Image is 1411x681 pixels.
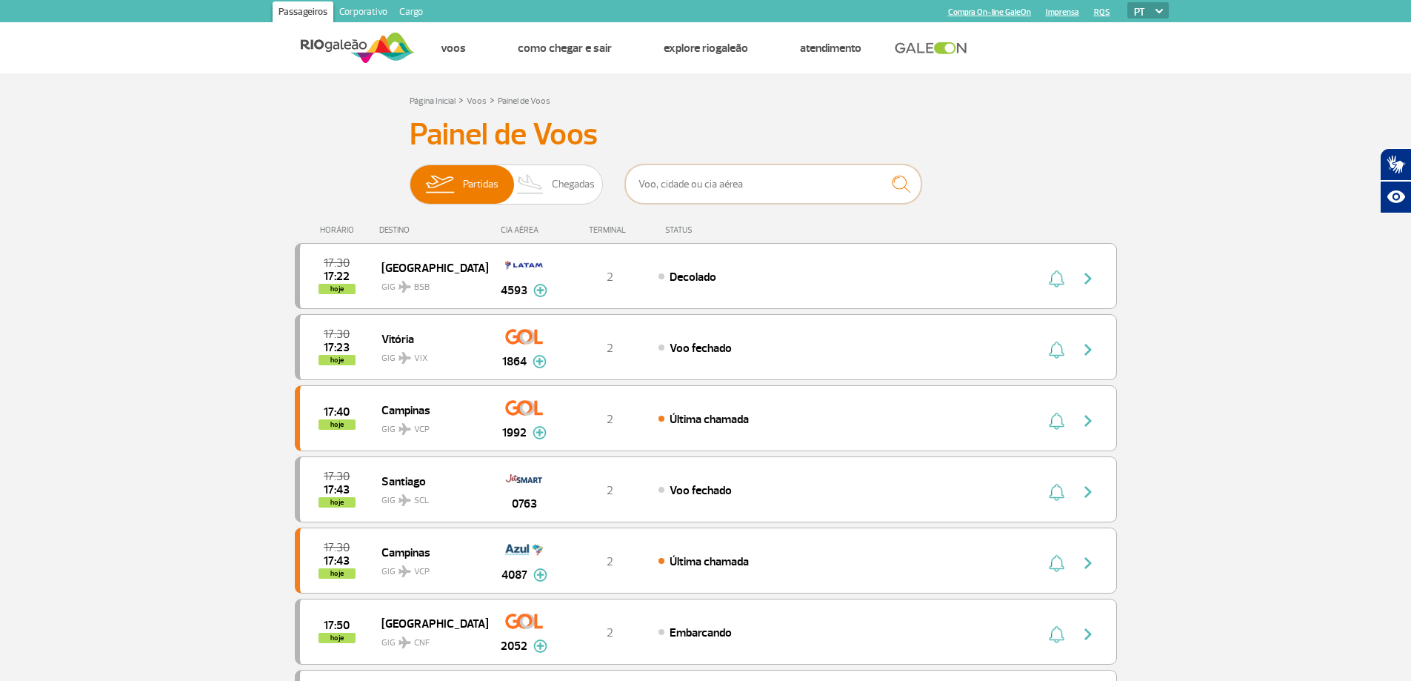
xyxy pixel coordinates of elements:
a: Explore RIOgaleão [664,41,748,56]
img: seta-direita-painel-voo.svg [1079,483,1097,501]
img: mais-info-painel-voo.svg [533,426,547,439]
img: destiny_airplane.svg [398,494,411,506]
a: Imprensa [1046,7,1079,17]
a: > [490,91,495,108]
img: destiny_airplane.svg [398,423,411,435]
img: seta-direita-painel-voo.svg [1079,270,1097,288]
span: hoje [318,355,356,365]
a: Painel de Voos [498,96,550,107]
img: destiny_airplane.svg [398,352,411,364]
span: Partidas [463,165,498,204]
span: Decolado [670,270,716,285]
a: Voos [467,96,487,107]
div: HORÁRIO [299,225,380,235]
span: VIX [414,352,428,365]
a: Passageiros [273,1,333,25]
span: hoje [318,633,356,643]
span: 4593 [501,282,527,299]
img: destiny_airplane.svg [398,565,411,577]
a: Cargo [393,1,429,25]
span: GIG [381,486,476,508]
a: Compra On-line GaleOn [948,7,1031,17]
img: mais-info-painel-voo.svg [533,355,547,368]
span: Campinas [381,542,476,562]
span: 2052 [501,637,527,655]
img: seta-direita-painel-voo.svg [1079,625,1097,643]
div: STATUS [658,225,778,235]
img: sino-painel-voo.svg [1049,625,1064,643]
span: [GEOGRAPHIC_DATA] [381,258,476,277]
span: GIG [381,344,476,365]
img: seta-direita-painel-voo.svg [1079,554,1097,572]
span: Última chamada [670,554,749,569]
span: 2025-09-30 17:23:47 [324,342,350,353]
span: Vitória [381,329,476,348]
span: Voo fechado [670,341,732,356]
span: BSB [414,281,430,294]
span: 2 [607,412,613,427]
span: 2025-09-30 17:43:00 [324,485,350,495]
span: hoje [318,497,356,508]
span: 2025-09-30 17:30:00 [324,471,350,482]
span: 2 [607,625,613,640]
img: seta-direita-painel-voo.svg [1079,341,1097,359]
input: Voo, cidade ou cia aérea [625,165,921,204]
img: mais-info-painel-voo.svg [533,568,547,582]
span: 2025-09-30 17:22:00 [324,271,350,282]
a: > [458,91,464,108]
span: GIG [381,628,476,650]
span: 2025-09-30 17:50:00 [324,620,350,631]
span: hoje [318,419,356,430]
span: 2025-09-30 17:40:00 [324,407,350,417]
span: 4087 [501,566,527,584]
span: CNF [414,637,430,650]
div: DESTINO [379,225,487,235]
img: slider-desembarque [509,165,553,204]
span: Última chamada [670,412,749,427]
span: 2 [607,270,613,285]
img: sino-painel-voo.svg [1049,341,1064,359]
span: 0763 [512,495,537,513]
img: destiny_airplane.svg [398,281,411,293]
span: GIG [381,415,476,436]
a: RQS [1094,7,1110,17]
img: destiny_airplane.svg [398,637,411,648]
span: hoje [318,284,356,294]
img: sino-painel-voo.svg [1049,554,1064,572]
img: mais-info-painel-voo.svg [533,640,547,653]
span: 2025-09-30 17:30:00 [324,258,350,268]
a: Página Inicial [410,96,456,107]
span: GIG [381,557,476,579]
a: Corporativo [333,1,393,25]
span: GIG [381,273,476,294]
span: 2025-09-30 17:43:00 [324,556,350,566]
div: CIA AÉREA [487,225,561,235]
span: 2025-09-30 17:30:00 [324,329,350,339]
span: 1864 [502,353,527,371]
span: VCP [414,565,430,579]
a: Como chegar e sair [518,41,612,56]
img: sino-painel-voo.svg [1049,270,1064,288]
span: VCP [414,423,430,436]
img: sino-painel-voo.svg [1049,483,1064,501]
span: SCL [414,494,429,508]
span: Chegadas [552,165,595,204]
span: Embarcando [670,625,732,640]
img: sino-painel-voo.svg [1049,412,1064,430]
img: mais-info-painel-voo.svg [533,284,547,297]
span: 2025-09-30 17:30:00 [324,542,350,553]
a: Voos [441,41,466,56]
button: Abrir tradutor de língua de sinais. [1380,148,1411,181]
span: Santiago [381,471,476,491]
img: slider-embarque [416,165,463,204]
img: seta-direita-painel-voo.svg [1079,412,1097,430]
span: 1992 [502,424,527,442]
span: [GEOGRAPHIC_DATA] [381,614,476,633]
div: Plugin de acessibilidade da Hand Talk. [1380,148,1411,213]
div: TERMINAL [561,225,658,235]
span: hoje [318,568,356,579]
a: Atendimento [800,41,861,56]
span: 2 [607,554,613,569]
span: Voo fechado [670,483,732,498]
span: Campinas [381,400,476,419]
